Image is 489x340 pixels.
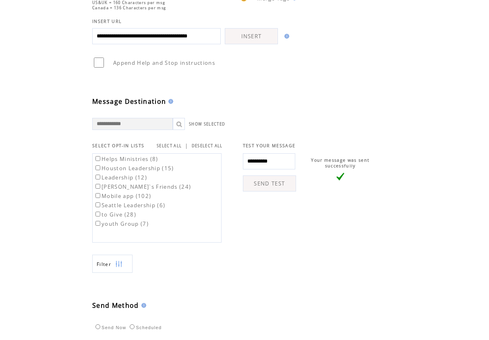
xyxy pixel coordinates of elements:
span: INSERT URL [92,19,122,24]
span: TEST YOUR MESSAGE [243,143,296,148]
input: Houston Leadership (15) [95,165,100,170]
input: youth Group (7) [95,221,100,226]
input: Scheduled [130,324,135,329]
span: Append Help and Stop instructions [113,59,215,66]
label: to Give (28) [94,211,136,218]
img: vLarge.png [336,173,344,181]
input: Leadership (12) [95,175,100,179]
span: Your message was sent successfully [311,157,369,169]
img: help.gif [166,99,173,104]
a: DESELECT ALL [192,143,223,148]
label: Seattle Leadership (6) [94,202,165,209]
input: to Give (28) [95,212,100,216]
span: Show filters [97,261,111,268]
input: Seattle Leadership (6) [95,202,100,207]
span: SELECT OPT-IN LISTS [92,143,144,148]
a: SHOW SELECTED [189,122,225,127]
label: Mobile app (102) [94,192,151,200]
img: help.gif [139,303,146,308]
label: youth Group (7) [94,220,149,227]
label: Scheduled [128,325,162,330]
img: filters.png [115,255,122,273]
a: SELECT ALL [157,143,182,148]
label: Leadership (12) [94,174,147,181]
input: [PERSON_NAME]`s Friends (24) [95,184,100,189]
input: Send Now [95,324,100,329]
label: Houston Leadership (15) [94,165,174,172]
span: | [185,142,188,149]
img: help.gif [282,34,289,39]
label: Helps Ministries (8) [94,155,158,163]
label: [PERSON_NAME]`s Friends (24) [94,183,191,190]
label: Send Now [93,325,126,330]
span: Canada = 136 Characters per msg [92,5,166,10]
input: Mobile app (102) [95,193,100,198]
span: Send Method [92,301,139,310]
a: INSERT [225,28,278,44]
input: Helps Ministries (8) [95,156,100,161]
span: Message Destination [92,97,166,106]
a: SEND TEST [243,175,296,192]
a: Filter [92,255,133,273]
